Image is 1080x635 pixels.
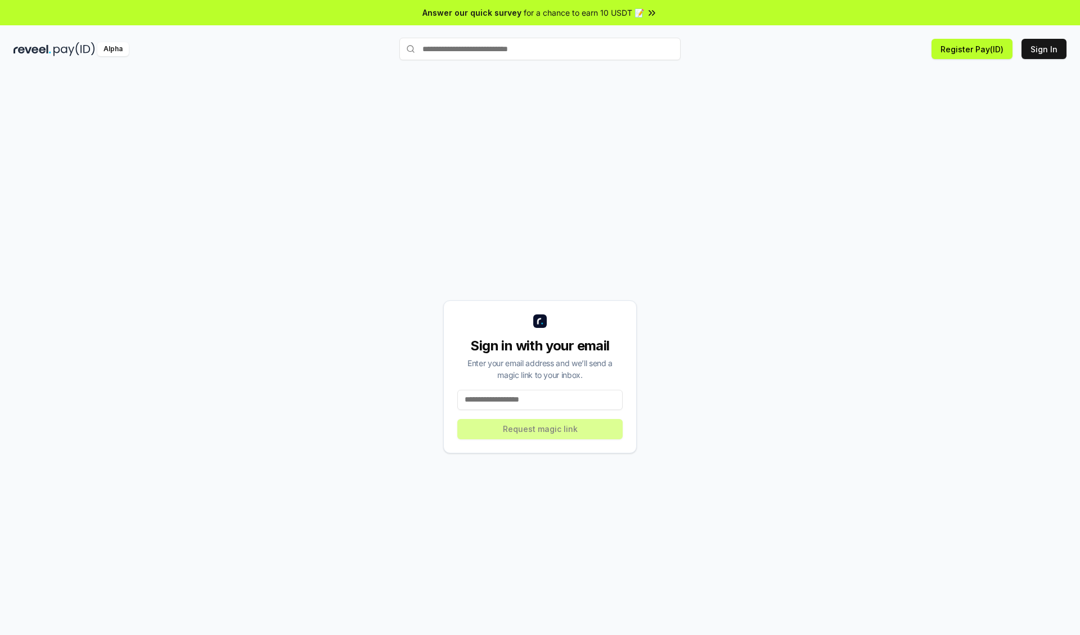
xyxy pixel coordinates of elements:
img: pay_id [53,42,95,56]
button: Register Pay(ID) [931,39,1012,59]
img: logo_small [533,314,547,328]
span: for a chance to earn 10 USDT 📝 [524,7,644,19]
img: reveel_dark [13,42,51,56]
div: Alpha [97,42,129,56]
div: Sign in with your email [457,337,623,355]
button: Sign In [1021,39,1066,59]
span: Answer our quick survey [422,7,521,19]
div: Enter your email address and we’ll send a magic link to your inbox. [457,357,623,381]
